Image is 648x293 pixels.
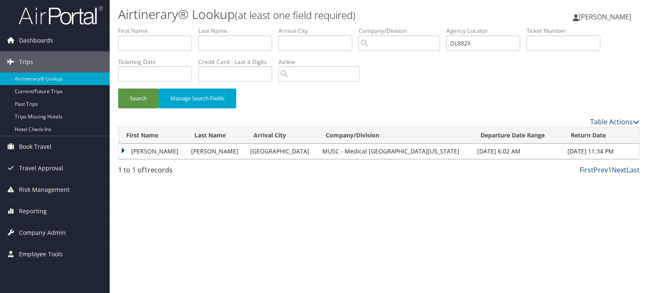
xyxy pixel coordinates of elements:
[563,144,639,159] td: [DATE] 11:34 PM
[318,127,473,144] th: Company/Division
[526,27,607,35] label: Ticket Number
[590,117,640,126] a: Table Actions
[198,27,278,35] label: Last Name
[608,165,612,175] a: 1
[235,8,356,22] small: (at least one field required)
[119,144,187,159] td: [PERSON_NAME]
[118,5,466,23] h1: Airtinerary® Lookup
[19,51,33,73] span: Trips
[144,165,148,175] span: 1
[19,222,66,243] span: Company Admin
[246,144,318,159] td: [GEOGRAPHIC_DATA]
[579,12,631,22] span: [PERSON_NAME]
[119,127,187,144] th: First Name: activate to sort column ascending
[187,127,246,144] th: Last Name: activate to sort column ascending
[594,165,608,175] a: Prev
[626,165,640,175] a: Last
[19,158,63,179] span: Travel Approval
[19,201,47,222] span: Reporting
[446,27,526,35] label: Agency Locator
[118,27,198,35] label: First Name
[118,165,239,179] div: 1 to 1 of records
[19,136,51,157] span: Book Travel
[19,5,103,25] img: airportal-logo.png
[278,27,359,35] label: Arrival City
[19,244,63,265] span: Employee Tools
[19,179,70,200] span: Risk Management
[118,58,198,66] label: Ticketing Date
[573,4,640,30] a: [PERSON_NAME]
[246,127,318,144] th: Arrival City: activate to sort column ascending
[580,165,594,175] a: First
[473,127,563,144] th: Departure Date Range: activate to sort column ascending
[473,144,563,159] td: [DATE] 6:02 AM
[318,144,473,159] td: MUSC - Medical [GEOGRAPHIC_DATA][US_STATE]
[563,127,639,144] th: Return Date: activate to sort column ascending
[159,89,236,108] button: Manage Search Fields
[278,58,366,66] label: Airline
[612,165,626,175] a: Next
[359,27,446,35] label: Company/Division
[19,30,53,51] span: Dashboards
[187,144,246,159] td: [PERSON_NAME]
[198,58,278,66] label: Credit Card - Last 4 Digits
[118,89,159,108] button: Search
